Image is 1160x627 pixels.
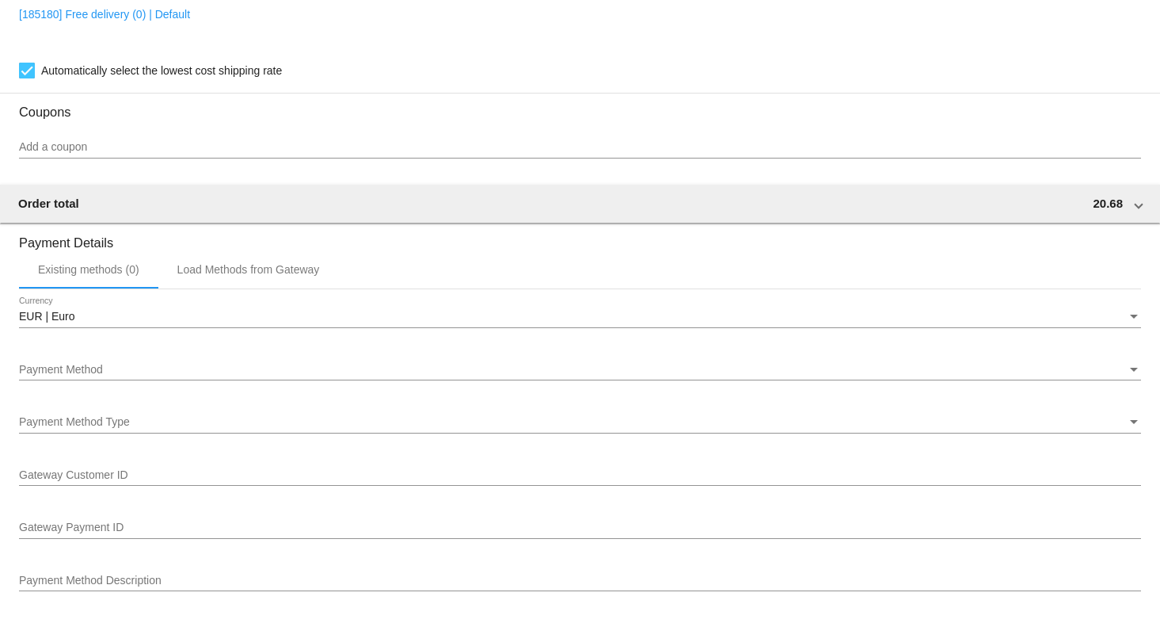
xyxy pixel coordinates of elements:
[1093,197,1123,210] span: 20.68
[19,363,103,376] span: Payment Method
[19,93,1141,120] h3: Coupons
[19,416,1141,429] mat-select: Payment Method Type
[19,311,1141,323] mat-select: Currency
[19,224,1141,250] h3: Payment Details
[41,61,282,80] span: Automatically select the lowest cost shipping rate
[177,263,320,276] div: Load Methods from Gateway
[19,8,190,21] a: [185180] Free delivery (0) | Default
[38,263,139,276] div: Existing methods (0)
[19,364,1141,377] mat-select: Payment Method
[19,310,75,323] span: EUR | Euro
[19,469,1141,482] input: Gateway Customer ID
[19,575,1141,587] input: Payment Method Description
[19,522,1141,534] input: Gateway Payment ID
[19,415,130,428] span: Payment Method Type
[19,141,1141,154] input: Add a coupon
[18,197,79,210] span: Order total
